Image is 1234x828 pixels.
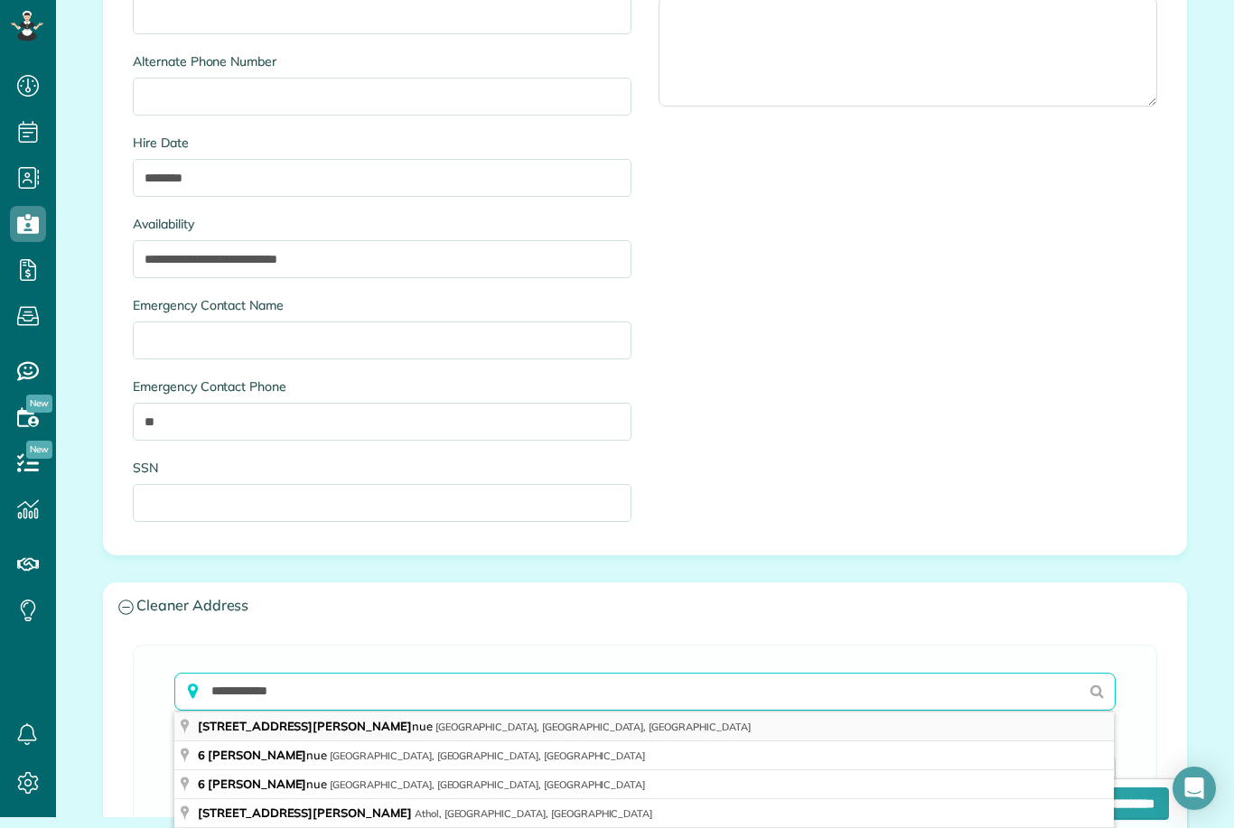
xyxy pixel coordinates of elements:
span: [STREET_ADDRESS][PERSON_NAME] [198,805,412,820]
label: Alternate Phone Number [133,52,631,70]
span: Athol, [GEOGRAPHIC_DATA], [GEOGRAPHIC_DATA] [415,807,652,820]
label: Availability [133,215,631,233]
div: Open Intercom Messenger [1173,767,1216,810]
span: [GEOGRAPHIC_DATA], [GEOGRAPHIC_DATA], [GEOGRAPHIC_DATA] [330,778,645,791]
label: SSN [133,459,631,477]
span: New [26,395,52,413]
span: nue [198,777,330,791]
span: 6 [198,777,205,791]
span: [GEOGRAPHIC_DATA], [GEOGRAPHIC_DATA], [GEOGRAPHIC_DATA] [435,721,751,733]
span: nue [198,719,435,733]
span: 6 [198,748,205,762]
label: Emergency Contact Name [133,296,631,314]
span: [PERSON_NAME] [208,748,307,762]
span: nue [198,748,330,762]
label: Hire Date [133,134,631,152]
span: New [26,441,52,459]
label: Emergency Contact Phone [133,377,631,395]
span: [STREET_ADDRESS][PERSON_NAME] [198,719,412,733]
a: Cleaner Address [104,583,1186,629]
span: [GEOGRAPHIC_DATA], [GEOGRAPHIC_DATA], [GEOGRAPHIC_DATA] [330,749,645,762]
span: [PERSON_NAME] [208,777,307,791]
